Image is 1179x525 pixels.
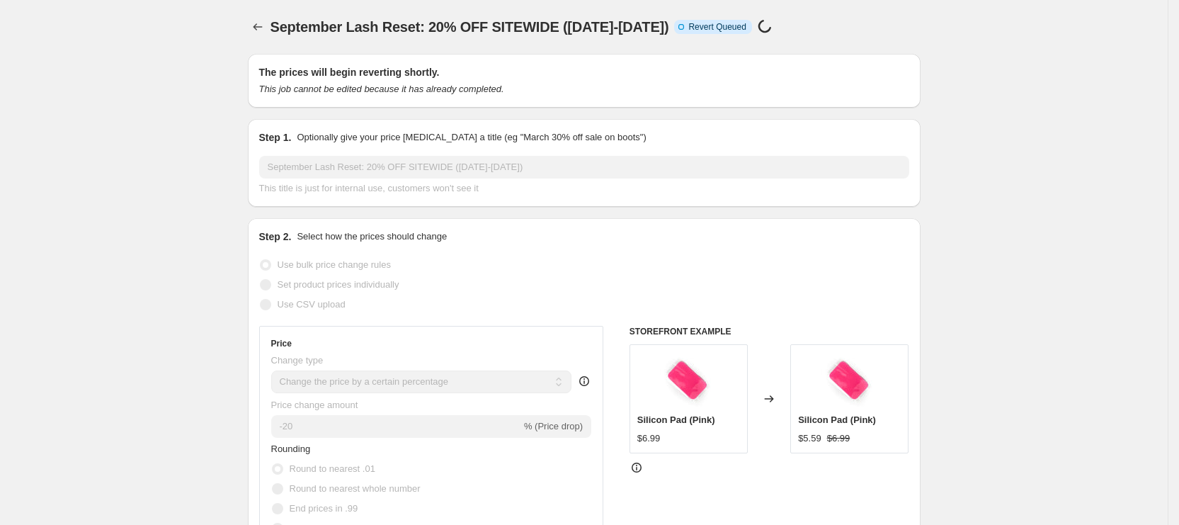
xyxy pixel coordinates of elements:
div: help [577,374,591,388]
div: $5.59 [798,431,821,446]
span: Silicon Pad (Pink) [637,414,715,425]
span: Price change amount [271,400,358,410]
span: This title is just for internal use, customers won't see it [259,183,479,193]
input: 30% off holiday sale [259,156,909,179]
button: Price change jobs [248,17,268,37]
span: End prices in .99 [290,503,358,514]
i: This job cannot be edited because it has already completed. [259,84,504,94]
h3: Price [271,338,292,349]
p: Optionally give your price [MEDICAL_DATA] a title (eg "March 30% off sale on boots") [297,130,646,145]
span: Use CSV upload [278,299,346,310]
span: Change type [271,355,324,366]
span: September Lash Reset: 20% OFF SITEWIDE ([DATE]-[DATE]) [270,19,669,35]
h2: The prices will begin reverting shortly. [259,65,909,79]
span: Rounding [271,444,311,454]
h6: STOREFRONT EXAMPLE [630,326,909,337]
span: Use bulk price change rules [278,259,391,270]
img: Siliconpads_8d5a3f48-c2ed-46bf-8155-80ae15a297d7_80x.jpg [660,352,717,409]
h2: Step 2. [259,230,292,244]
div: $6.99 [637,431,661,446]
span: Revert Queued [688,21,746,33]
span: Round to nearest whole number [290,483,421,494]
p: Select how the prices should change [297,230,447,244]
strike: $6.99 [827,431,850,446]
span: Set product prices individually [278,279,399,290]
span: Round to nearest .01 [290,463,375,474]
h2: Step 1. [259,130,292,145]
input: -15 [271,415,521,438]
span: % (Price drop) [524,421,583,431]
span: Silicon Pad (Pink) [798,414,876,425]
img: Siliconpads_8d5a3f48-c2ed-46bf-8155-80ae15a297d7_80x.jpg [821,352,878,409]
